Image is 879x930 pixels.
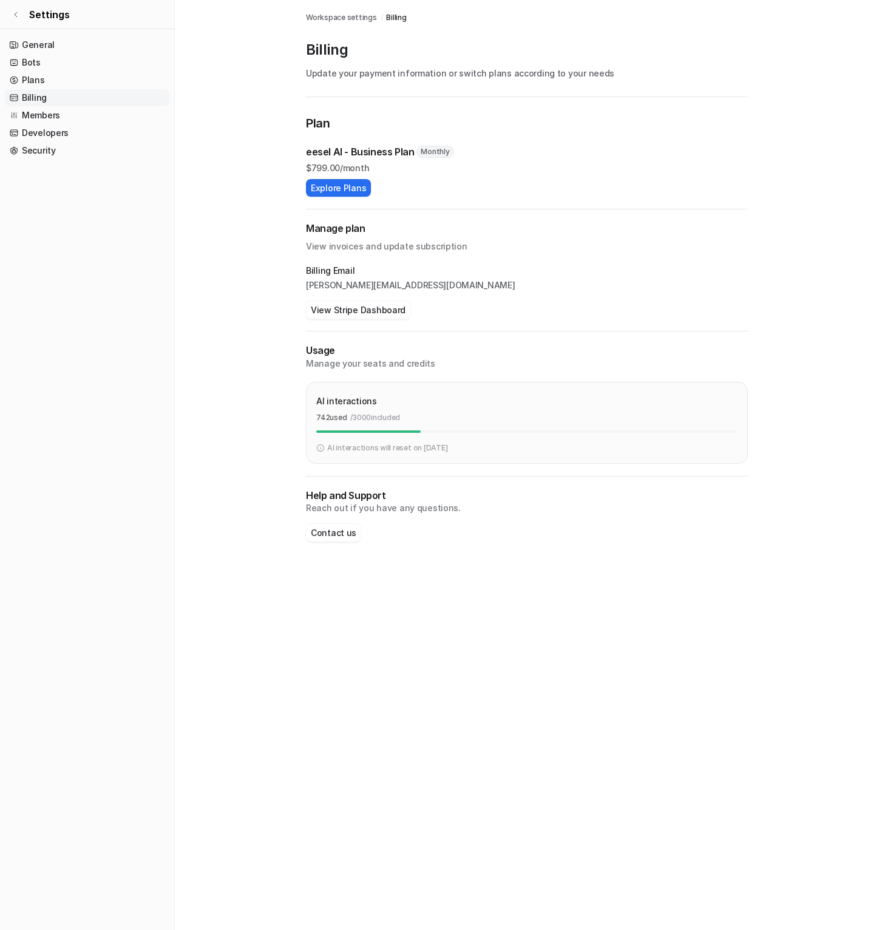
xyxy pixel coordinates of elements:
p: Usage [306,344,748,358]
p: Reach out if you have any questions. [306,502,748,514]
p: Help and Support [306,489,748,503]
p: AI interactions [316,395,377,407]
p: / 3000 included [350,412,400,423]
a: Security [5,142,169,159]
p: Billing [306,40,748,59]
span: Monthly [416,146,453,158]
span: / [381,12,383,23]
a: Billing [386,12,406,23]
a: Plans [5,72,169,89]
a: Workspace settings [306,12,377,23]
p: Plan [306,114,748,135]
p: 742 used [316,412,347,423]
button: Explore Plans [306,179,371,197]
p: eesel AI - Business Plan [306,144,414,159]
p: [PERSON_NAME][EMAIL_ADDRESS][DOMAIN_NAME] [306,279,748,291]
a: Billing [5,89,169,106]
button: Contact us [306,524,361,541]
p: Manage your seats and credits [306,358,748,370]
a: Developers [5,124,169,141]
h2: Manage plan [306,222,748,236]
a: Bots [5,54,169,71]
span: Settings [29,7,70,22]
a: General [5,36,169,53]
p: View invoices and update subscription [306,236,748,253]
p: Billing Email [306,265,748,277]
button: View Stripe Dashboard [306,301,410,319]
p: AI interactions will reset on [DATE] [327,443,447,453]
a: Members [5,107,169,124]
p: $ 799.00/month [306,161,748,174]
p: Update your payment information or switch plans according to your needs [306,67,748,80]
